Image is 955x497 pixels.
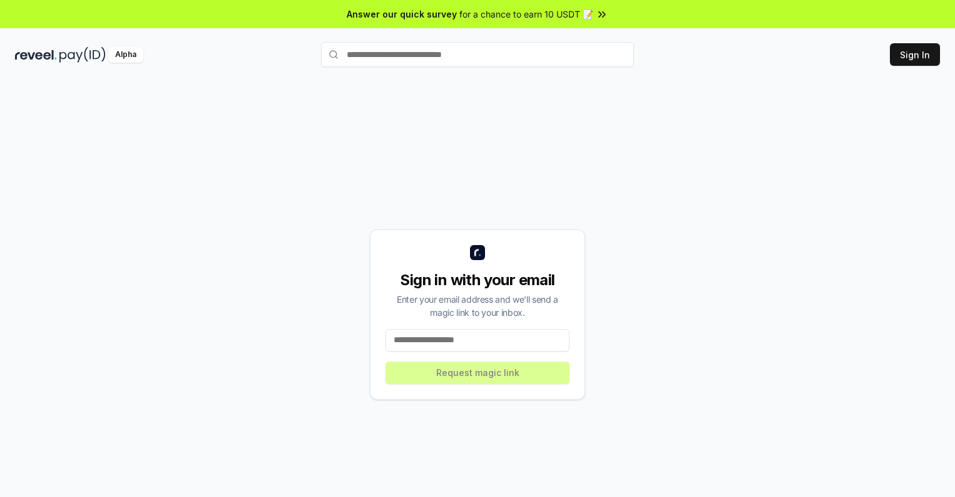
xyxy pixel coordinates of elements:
[59,47,106,63] img: pay_id
[459,8,593,21] span: for a chance to earn 10 USDT 📝
[386,270,569,290] div: Sign in with your email
[470,245,485,260] img: logo_small
[890,43,940,66] button: Sign In
[386,293,569,319] div: Enter your email address and we’ll send a magic link to your inbox.
[108,47,143,63] div: Alpha
[347,8,457,21] span: Answer our quick survey
[15,47,57,63] img: reveel_dark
